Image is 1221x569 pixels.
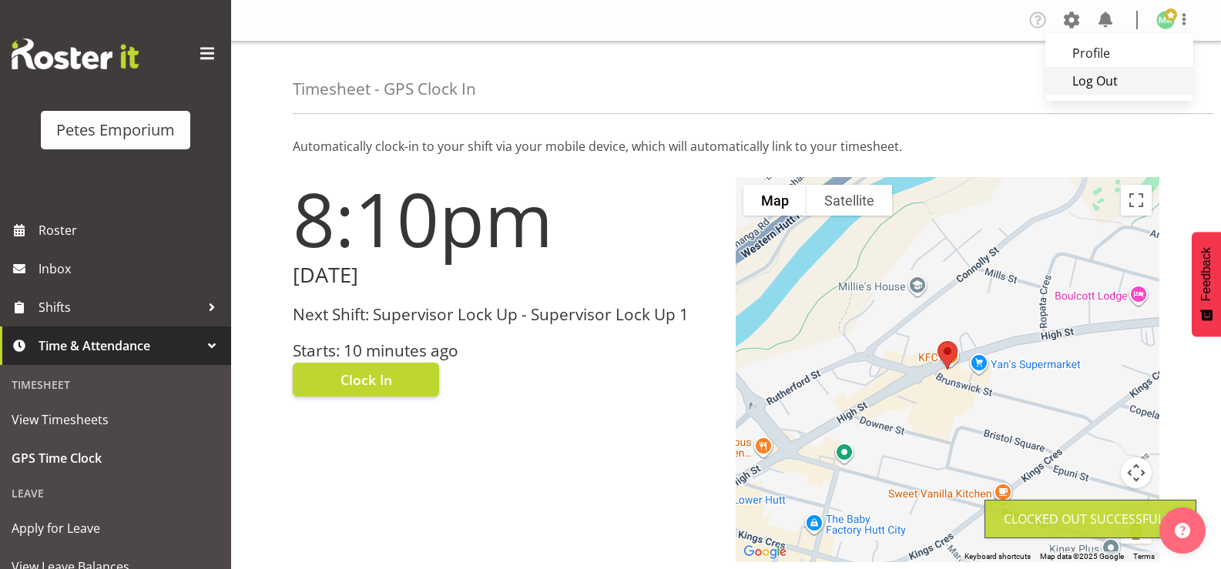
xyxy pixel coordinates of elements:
button: Clock In [293,363,439,397]
a: Apply for Leave [4,509,227,547]
h3: Starts: 10 minutes ago [293,342,717,360]
span: Clock In [340,370,392,390]
h3: Next Shift: Supervisor Lock Up - Supervisor Lock Up 1 [293,306,717,323]
span: Map data ©2025 Google [1040,552,1124,561]
span: Roster [39,219,223,242]
button: Toggle fullscreen view [1121,185,1152,216]
span: Apply for Leave [12,517,220,540]
div: Timesheet [4,369,227,400]
img: Google [740,542,790,562]
h4: Timesheet - GPS Clock In [293,80,476,98]
button: Map camera controls [1121,457,1152,488]
div: Petes Emporium [56,119,175,142]
span: Time & Attendance [39,334,200,357]
div: Leave [4,477,227,509]
h2: [DATE] [293,263,717,287]
div: Clocked out Successfully [1004,510,1177,528]
span: GPS Time Clock [12,447,220,470]
img: melanie-richardson713.jpg [1156,11,1175,29]
a: Terms (opens in new tab) [1133,552,1155,561]
button: Show street map [743,185,807,216]
span: Inbox [39,257,223,280]
img: help-xxl-2.png [1175,523,1190,538]
span: View Timesheets [12,408,220,431]
a: Profile [1045,39,1193,67]
a: Log Out [1045,67,1193,95]
button: Keyboard shortcuts [964,551,1031,562]
button: Feedback - Show survey [1192,232,1221,336]
h1: 8:10pm [293,177,717,260]
a: GPS Time Clock [4,439,227,477]
a: View Timesheets [4,400,227,439]
span: Shifts [39,296,200,319]
a: Open this area in Google Maps (opens a new window) [740,542,790,562]
button: Show satellite imagery [807,185,892,216]
img: Rosterit website logo [12,38,139,69]
span: Feedback [1199,247,1213,301]
p: Automatically clock-in to your shift via your mobile device, which will automatically link to you... [293,137,1159,156]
